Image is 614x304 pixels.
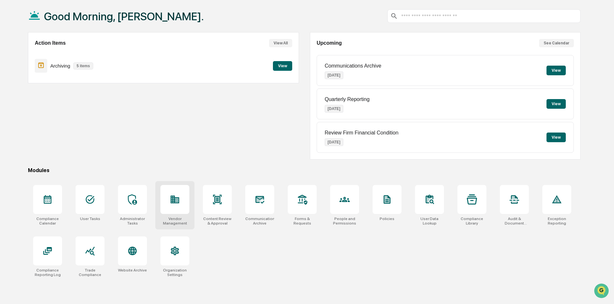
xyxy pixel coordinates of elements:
[500,216,529,226] div: Audit & Document Logs
[539,39,574,47] button: See Calendar
[118,216,147,226] div: Administrator Tasks
[13,93,41,100] span: Data Lookup
[203,216,232,226] div: Content Review & Approval
[33,216,62,226] div: Compliance Calendar
[542,216,571,226] div: Exception Reporting
[22,49,105,56] div: Start new chat
[6,14,117,24] p: How can we help?
[593,283,611,300] iframe: Open customer support
[4,78,44,90] a: 🖐️Preclearance
[35,40,66,46] h2: Action Items
[4,91,43,102] a: 🔎Data Lookup
[546,99,566,109] button: View
[13,81,41,88] span: Preclearance
[160,268,189,277] div: Organization Settings
[546,133,566,142] button: View
[80,216,100,221] div: User Tasks
[22,56,81,61] div: We're available if you need us!
[330,216,359,226] div: People and Permissions
[44,10,204,23] h1: Good Morning, [PERSON_NAME].
[325,138,343,146] p: [DATE]
[325,71,343,79] p: [DATE]
[109,51,117,59] button: Start new chat
[325,63,381,69] p: Communications Archive
[6,94,12,99] div: 🔎
[47,82,52,87] div: 🗄️
[76,268,104,277] div: Trade Compliance
[325,97,370,102] p: Quarterly Reporting
[288,216,317,226] div: Forms & Requests
[325,105,343,113] p: [DATE]
[50,63,70,69] p: Archiving
[45,109,78,114] a: Powered byPylon
[317,40,342,46] h2: Upcoming
[380,216,394,221] div: Policies
[160,216,189,226] div: Vendor Management
[245,216,274,226] div: Communications Archive
[457,216,486,226] div: Compliance Library
[28,167,581,173] div: Modules
[415,216,444,226] div: User Data Lookup
[6,49,18,61] img: 1746055101610-c473b297-6a78-478c-a979-82029cc54cd1
[269,39,292,47] button: View All
[273,62,292,69] a: View
[44,78,82,90] a: 🗄️Attestations
[33,268,62,277] div: Compliance Reporting Log
[546,66,566,75] button: View
[325,130,398,136] p: Review Firm Financial Condition
[6,82,12,87] div: 🖐️
[273,61,292,71] button: View
[73,62,93,69] p: 5 items
[53,81,80,88] span: Attestations
[118,268,147,272] div: Website Archive
[64,109,78,114] span: Pylon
